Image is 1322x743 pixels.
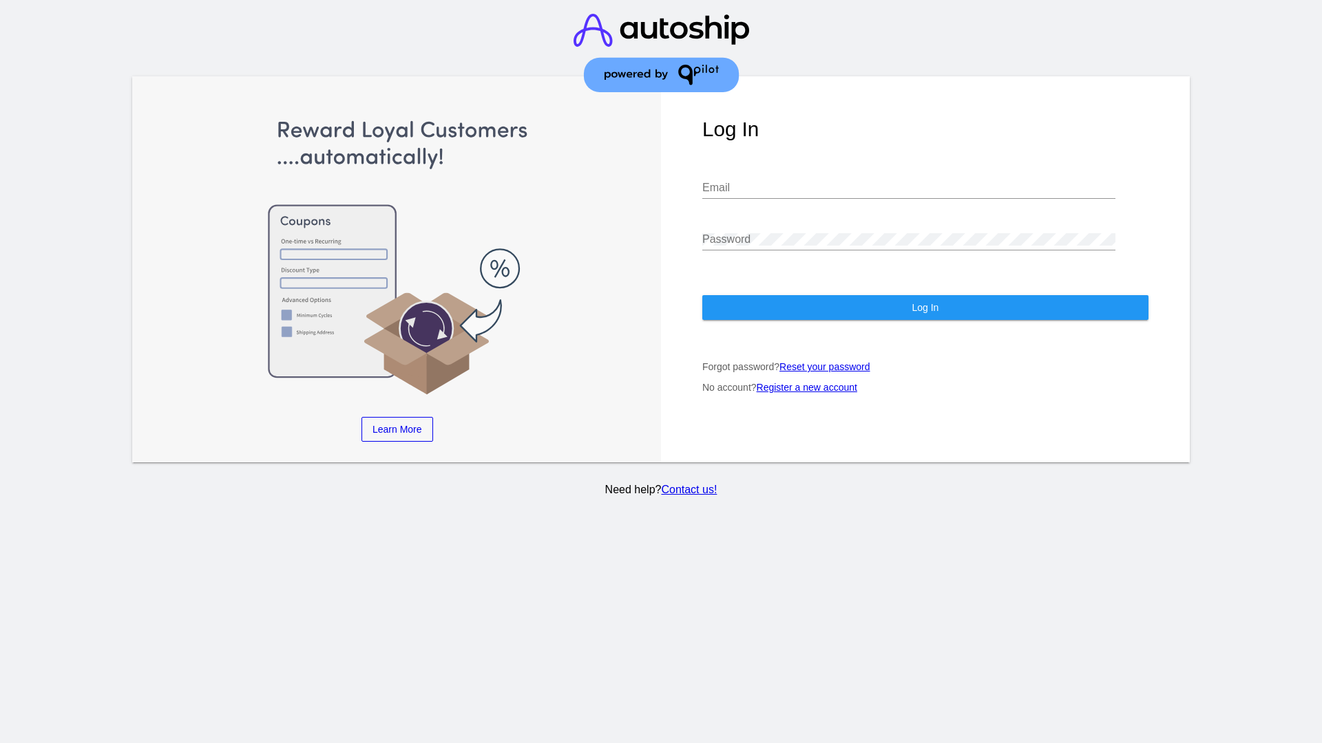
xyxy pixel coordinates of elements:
[912,302,938,313] span: Log In
[174,118,620,396] img: Apply Coupons Automatically to Scheduled Orders with QPilot
[702,295,1148,320] button: Log In
[702,182,1115,194] input: Email
[757,382,857,393] a: Register a new account
[702,382,1148,393] p: No account?
[661,484,717,495] a: Contact us!
[702,118,1148,141] h1: Log In
[130,484,1193,496] p: Need help?
[779,361,870,372] a: Reset your password
[361,417,433,442] a: Learn More
[702,361,1148,372] p: Forgot password?
[373,424,422,435] span: Learn More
